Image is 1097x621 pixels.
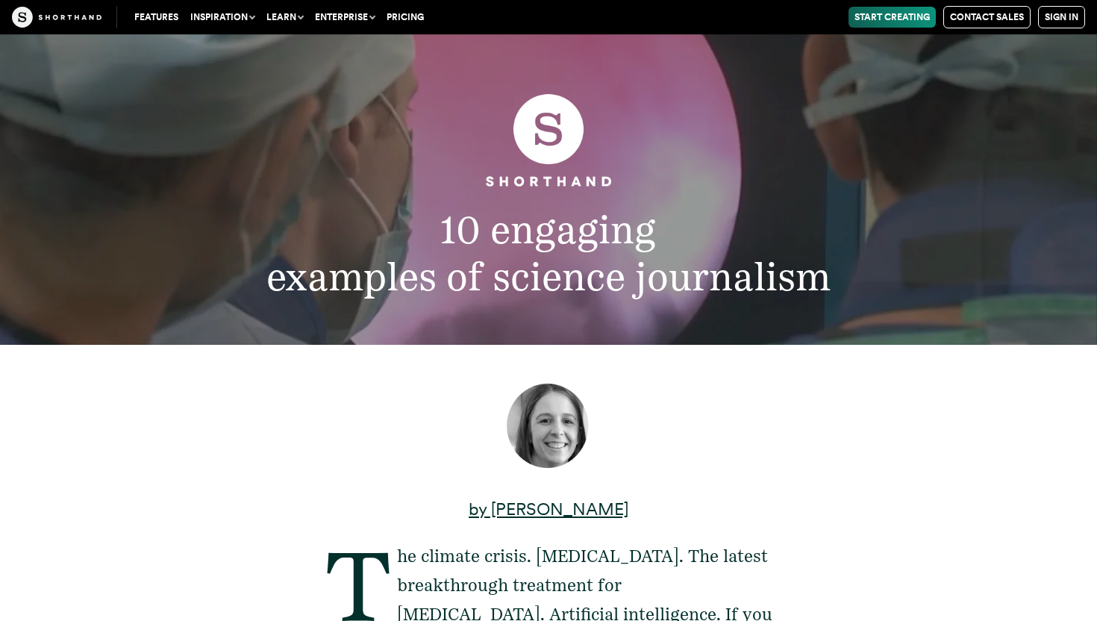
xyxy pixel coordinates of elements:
[128,7,184,28] a: Features
[260,7,309,28] button: Learn
[1038,6,1085,28] a: Sign in
[12,7,101,28] img: The Craft
[943,6,1031,28] a: Contact Sales
[848,7,936,28] a: Start Creating
[184,7,260,28] button: Inspiration
[125,207,971,300] h2: 10 engaging examples of science journalism
[309,7,381,28] button: Enterprise
[381,7,430,28] a: Pricing
[469,499,628,519] a: by [PERSON_NAME]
